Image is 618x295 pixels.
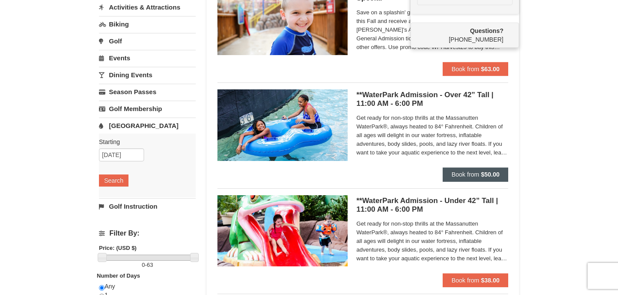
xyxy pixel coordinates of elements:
[356,8,508,52] span: Save on a splashin' good time at Massanutten WaterPark this Fall and receive a free $5 Arcade Car...
[356,220,508,263] span: Get ready for non-stop thrills at the Massanutten WaterPark®, always heated to 84° Fahrenheit. Ch...
[99,245,137,251] strong: Price: (USD $)
[356,91,508,108] h5: **WaterPark Admission - Over 42” Tall | 11:00 AM - 6:00 PM
[217,89,348,161] img: 6619917-726-5d57f225.jpg
[99,261,196,269] label: -
[99,198,196,214] a: Golf Instruction
[99,67,196,83] a: Dining Events
[99,174,128,187] button: Search
[147,262,153,268] span: 63
[99,101,196,117] a: Golf Membership
[481,66,500,72] strong: $63.00
[443,62,508,76] button: Book from $63.00
[217,195,348,266] img: 6619917-738-d4d758dd.jpg
[99,50,196,66] a: Events
[99,84,196,100] a: Season Passes
[142,262,145,268] span: 0
[481,171,500,178] strong: $50.00
[99,118,196,134] a: [GEOGRAPHIC_DATA]
[97,272,140,279] strong: Number of Days
[99,33,196,49] a: Golf
[451,171,479,178] span: Book from
[451,66,479,72] span: Book from
[470,27,503,34] strong: Questions?
[356,114,508,157] span: Get ready for non-stop thrills at the Massanutten WaterPark®, always heated to 84° Fahrenheit. Ch...
[417,26,503,43] span: [PHONE_NUMBER]
[451,277,479,284] span: Book from
[356,197,508,214] h5: **WaterPark Admission - Under 42” Tall | 11:00 AM - 6:00 PM
[99,16,196,32] a: Biking
[481,277,500,284] strong: $38.00
[443,273,508,287] button: Book from $38.00
[99,138,189,146] label: Starting
[99,229,196,237] h4: Filter By:
[443,167,508,181] button: Book from $50.00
